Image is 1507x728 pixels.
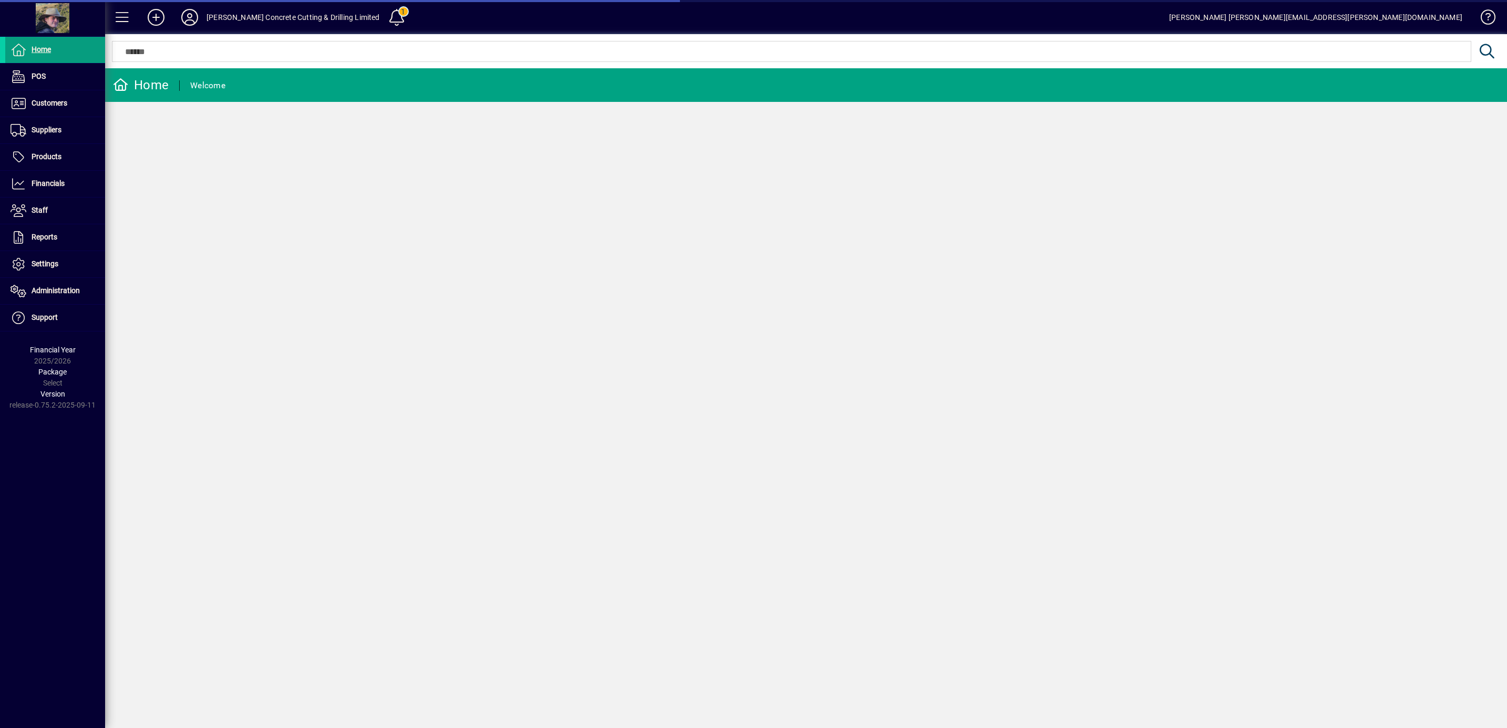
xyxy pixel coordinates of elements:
[5,278,105,304] a: Administration
[32,179,65,188] span: Financials
[1169,9,1462,26] div: [PERSON_NAME] [PERSON_NAME][EMAIL_ADDRESS][PERSON_NAME][DOMAIN_NAME]
[32,99,67,107] span: Customers
[32,72,46,80] span: POS
[173,8,207,27] button: Profile
[5,171,105,197] a: Financials
[38,368,67,376] span: Package
[5,251,105,277] a: Settings
[113,77,169,93] div: Home
[5,197,105,224] a: Staff
[32,126,61,134] span: Suppliers
[207,9,380,26] div: [PERSON_NAME] Concrete Cutting & Drilling Limited
[5,144,105,170] a: Products
[1473,2,1494,36] a: Knowledge Base
[5,305,105,331] a: Support
[5,90,105,117] a: Customers
[32,206,48,214] span: Staff
[32,259,58,268] span: Settings
[32,233,57,241] span: Reports
[32,313,58,321] span: Support
[40,390,65,398] span: Version
[32,45,51,54] span: Home
[5,64,105,90] a: POS
[139,8,173,27] button: Add
[5,117,105,143] a: Suppliers
[32,286,80,295] span: Administration
[32,152,61,161] span: Products
[190,77,225,94] div: Welcome
[5,224,105,251] a: Reports
[30,346,76,354] span: Financial Year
